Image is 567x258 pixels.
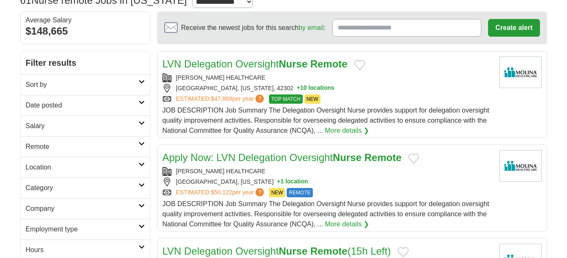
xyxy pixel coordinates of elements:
span: $50,122 [211,189,232,196]
h2: Date posted [26,100,138,110]
a: Sort by [21,74,150,95]
span: JOB DESCRIPTION Job Summary The Delegation Oversight Nurse provides support for delegation oversi... [163,107,489,134]
h2: Sort by [26,80,138,90]
img: Molina Healthcare logo [499,150,542,182]
span: JOB DESCRIPTION Job Summary The Delegation Oversight Nurse provides support for delegation oversi... [163,200,489,228]
h2: Filter results [21,51,150,74]
a: LVN Delegation OversightNurse Remote(15h Left) [163,245,391,257]
span: + [277,177,280,186]
strong: Remote [310,245,347,257]
h2: Salary [26,121,138,131]
img: Molina Healthcare logo [499,56,542,88]
div: [GEOGRAPHIC_DATA], [US_STATE], 42302 [163,84,493,93]
h2: Company [26,204,138,214]
h2: Employment type [26,224,138,234]
a: Remote [21,136,150,157]
span: TOP MATCH [269,94,302,104]
a: Location [21,157,150,177]
strong: Nurse [279,58,307,70]
span: ? [255,94,264,103]
div: $148,665 [26,24,145,39]
a: Salary [21,116,150,136]
a: Category [21,177,150,198]
a: [PERSON_NAME] HEALTHCARE [176,74,266,81]
span: NEW [269,188,285,197]
strong: Nurse [279,245,307,257]
strong: Remote [310,58,347,70]
div: [GEOGRAPHIC_DATA], [US_STATE] [163,177,493,186]
strong: Nurse [333,152,361,163]
button: +1 location [277,177,308,186]
button: Add to favorite jobs [354,60,365,70]
a: ESTIMATED:$47,869per year? [176,94,266,104]
a: [PERSON_NAME] HEALTHCARE [176,168,266,175]
a: Date posted [21,95,150,116]
a: Apply Now: LVN Delegation OversightNurse Remote [163,152,402,163]
button: +10 locations [297,84,334,93]
a: LVN Delegation OversightNurse Remote [163,58,347,70]
h2: Remote [26,142,138,152]
a: Employment type [21,219,150,239]
a: More details ❯ [325,219,369,229]
h2: Location [26,162,138,172]
strong: Remote [364,152,402,163]
h2: Hours [26,245,138,255]
button: Add to favorite jobs [408,153,419,164]
span: Receive the newest jobs for this search : [181,23,326,33]
a: ESTIMATED:$50,122per year? [176,188,266,197]
span: REMOTE [287,188,312,197]
button: Add to favorite jobs [398,247,409,257]
span: ? [255,188,264,196]
a: by email [298,24,324,31]
div: Average Salary [26,17,145,24]
button: Create alert [488,19,540,37]
h2: Category [26,183,138,193]
a: Company [21,198,150,219]
a: More details ❯ [325,126,369,136]
span: + [297,84,300,93]
span: $47,869 [211,95,232,102]
span: NEW [304,94,320,104]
